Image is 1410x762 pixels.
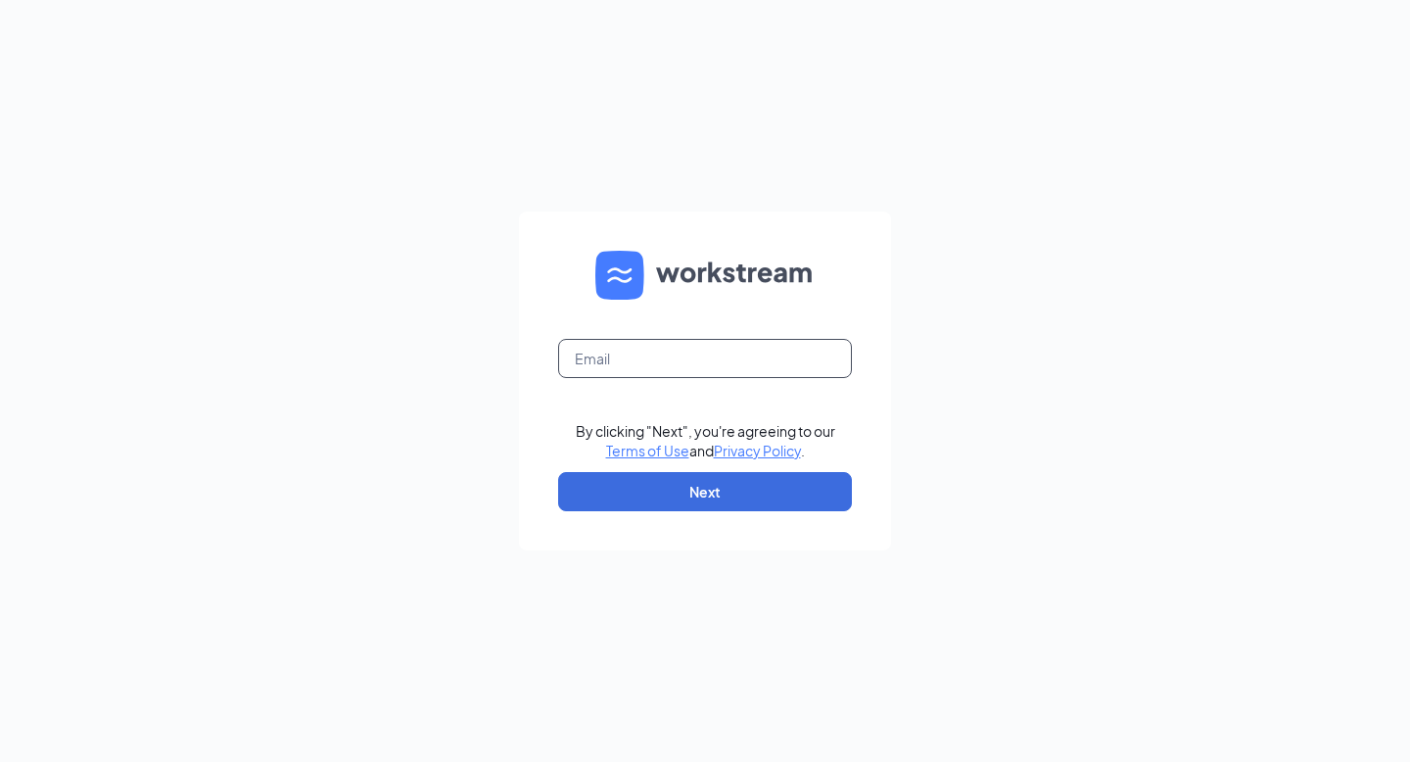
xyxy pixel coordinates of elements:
input: Email [558,339,852,378]
a: Terms of Use [606,442,689,459]
div: By clicking "Next", you're agreeing to our and . [576,421,835,460]
button: Next [558,472,852,511]
img: WS logo and Workstream text [595,251,815,300]
a: Privacy Policy [714,442,801,459]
